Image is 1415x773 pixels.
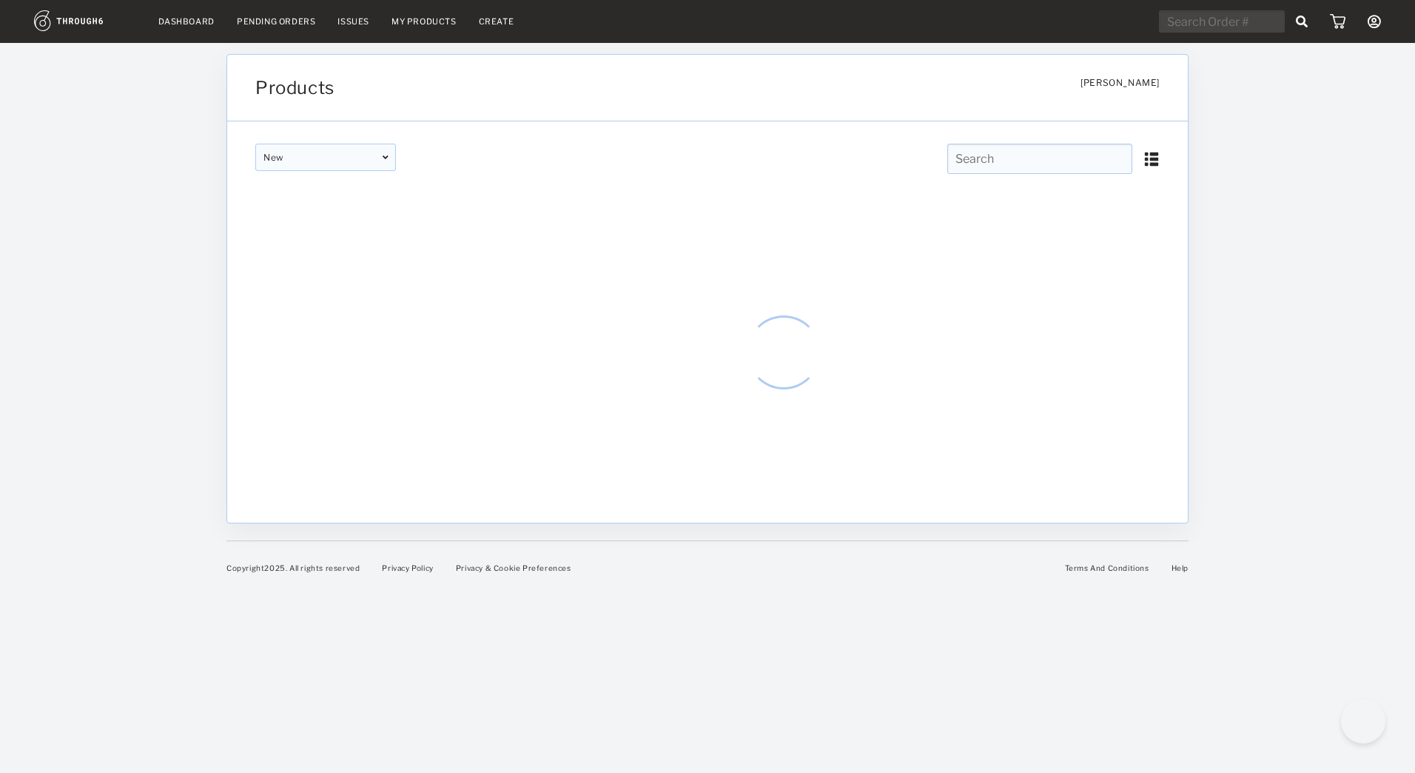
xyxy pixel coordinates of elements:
input: Search Order # [1159,10,1285,33]
a: Dashboard [158,16,215,27]
div: New [255,144,396,171]
a: Terms And Conditions [1065,563,1149,572]
a: Pending Orders [237,16,315,27]
input: Search [947,144,1132,174]
a: Privacy & Cookie Preferences [456,563,571,572]
a: Issues [337,16,369,27]
iframe: Toggle Customer Support [1341,699,1385,743]
a: My Products [391,16,457,27]
img: logo.1c10ca64.svg [34,10,136,31]
a: Create [479,16,514,27]
a: Privacy Policy [382,563,433,572]
span: Copyright 2025 . All rights reserved [226,563,360,572]
a: Help [1172,563,1189,572]
span: [PERSON_NAME] [1080,77,1160,96]
img: icon_cart.dab5cea1.svg [1330,14,1345,29]
img: icon_list.aeafdc69.svg [1143,151,1160,167]
span: Products [255,77,335,98]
